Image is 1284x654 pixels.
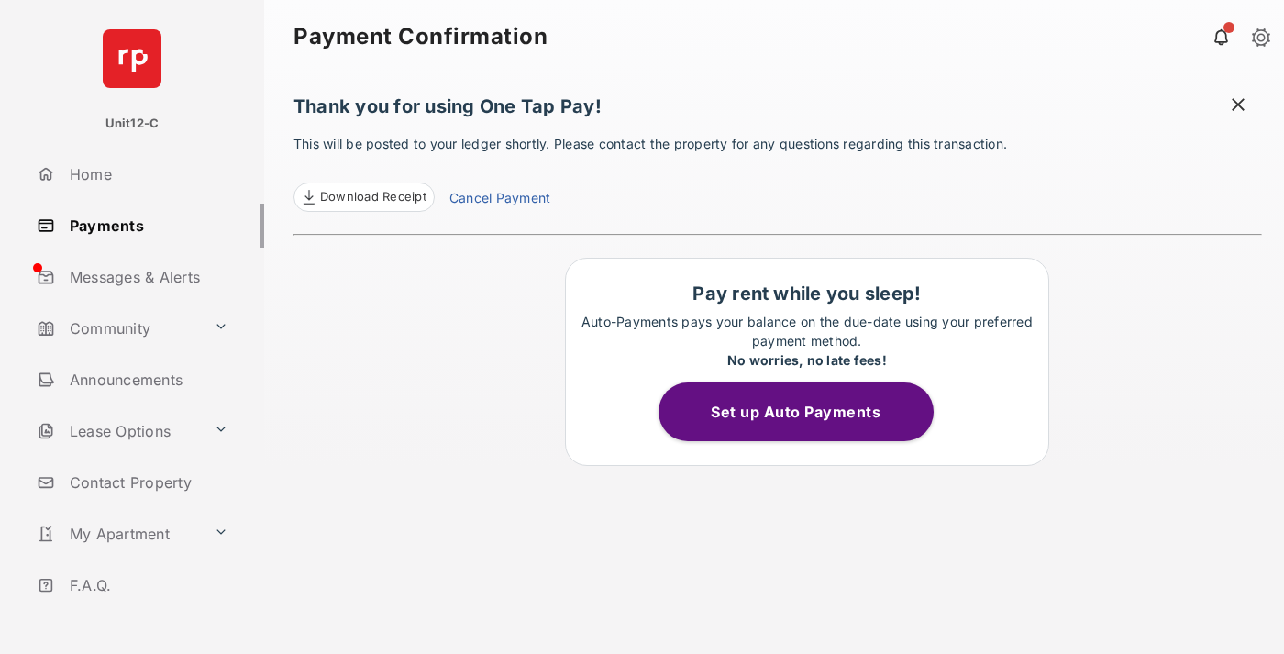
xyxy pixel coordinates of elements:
span: Download Receipt [320,188,426,206]
a: Cancel Payment [449,188,550,212]
a: F.A.Q. [29,563,264,607]
p: Unit12-C [105,115,160,133]
a: My Apartment [29,512,206,556]
a: Home [29,152,264,196]
a: Lease Options [29,409,206,453]
a: Community [29,306,206,350]
h1: Thank you for using One Tap Pay! [293,95,1262,127]
a: Payments [29,204,264,248]
img: svg+xml;base64,PHN2ZyB4bWxucz0iaHR0cDovL3d3dy53My5vcmcvMjAwMC9zdmciIHdpZHRoPSI2NCIgaGVpZ2h0PSI2NC... [103,29,161,88]
button: Set up Auto Payments [659,382,934,441]
div: No worries, no late fees! [575,350,1039,370]
h1: Pay rent while you sleep! [575,283,1039,305]
a: Set up Auto Payments [659,403,956,421]
a: Announcements [29,358,264,402]
a: Messages & Alerts [29,255,264,299]
strong: Payment Confirmation [293,26,548,48]
a: Download Receipt [293,183,435,212]
p: This will be posted to your ledger shortly. Please contact the property for any questions regardi... [293,134,1262,212]
a: Contact Property [29,460,264,504]
p: Auto-Payments pays your balance on the due-date using your preferred payment method. [575,312,1039,370]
